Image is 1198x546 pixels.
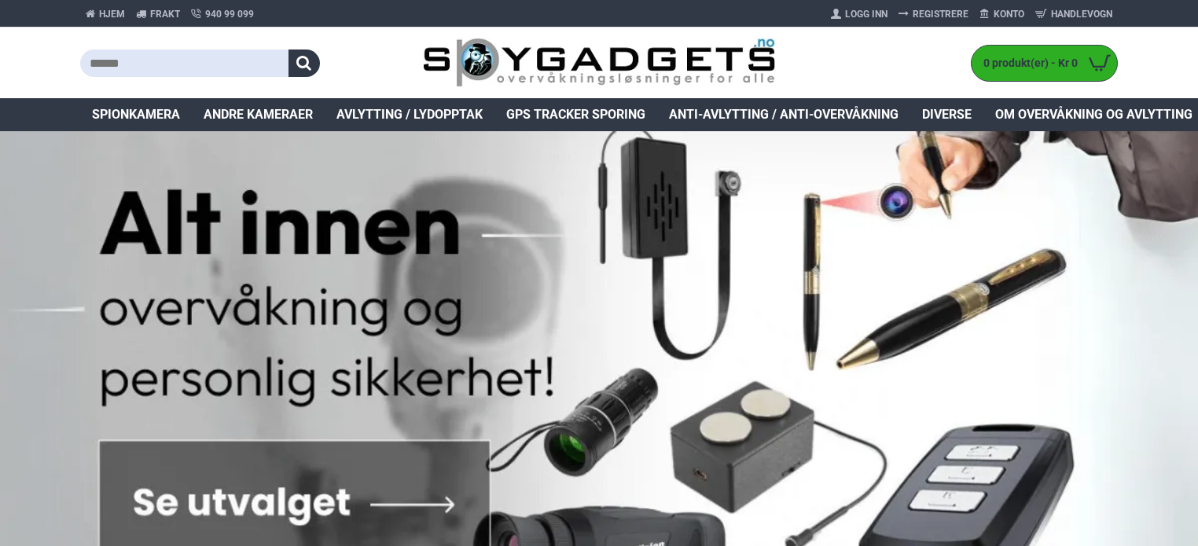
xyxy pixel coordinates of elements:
[325,98,494,131] a: Avlytting / Lydopptak
[910,98,983,131] a: Diverse
[506,105,645,124] span: GPS Tracker Sporing
[913,7,968,21] span: Registrere
[99,7,125,21] span: Hjem
[192,98,325,131] a: Andre kameraer
[845,7,887,21] span: Logg Inn
[893,2,974,27] a: Registrere
[205,7,254,21] span: 940 99 099
[922,105,972,124] span: Diverse
[657,98,910,131] a: Anti-avlytting / Anti-overvåkning
[92,105,180,124] span: Spionkamera
[669,105,898,124] span: Anti-avlytting / Anti-overvåkning
[974,2,1030,27] a: Konto
[423,38,776,89] img: SpyGadgets.no
[825,2,893,27] a: Logg Inn
[80,98,192,131] a: Spionkamera
[336,105,483,124] span: Avlytting / Lydopptak
[995,105,1192,124] span: Om overvåkning og avlytting
[972,55,1082,71] span: 0 produkt(er) - Kr 0
[1030,2,1118,27] a: Handlevogn
[494,98,657,131] a: GPS Tracker Sporing
[150,7,180,21] span: Frakt
[994,7,1024,21] span: Konto
[1051,7,1112,21] span: Handlevogn
[972,46,1117,81] a: 0 produkt(er) - Kr 0
[204,105,313,124] span: Andre kameraer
